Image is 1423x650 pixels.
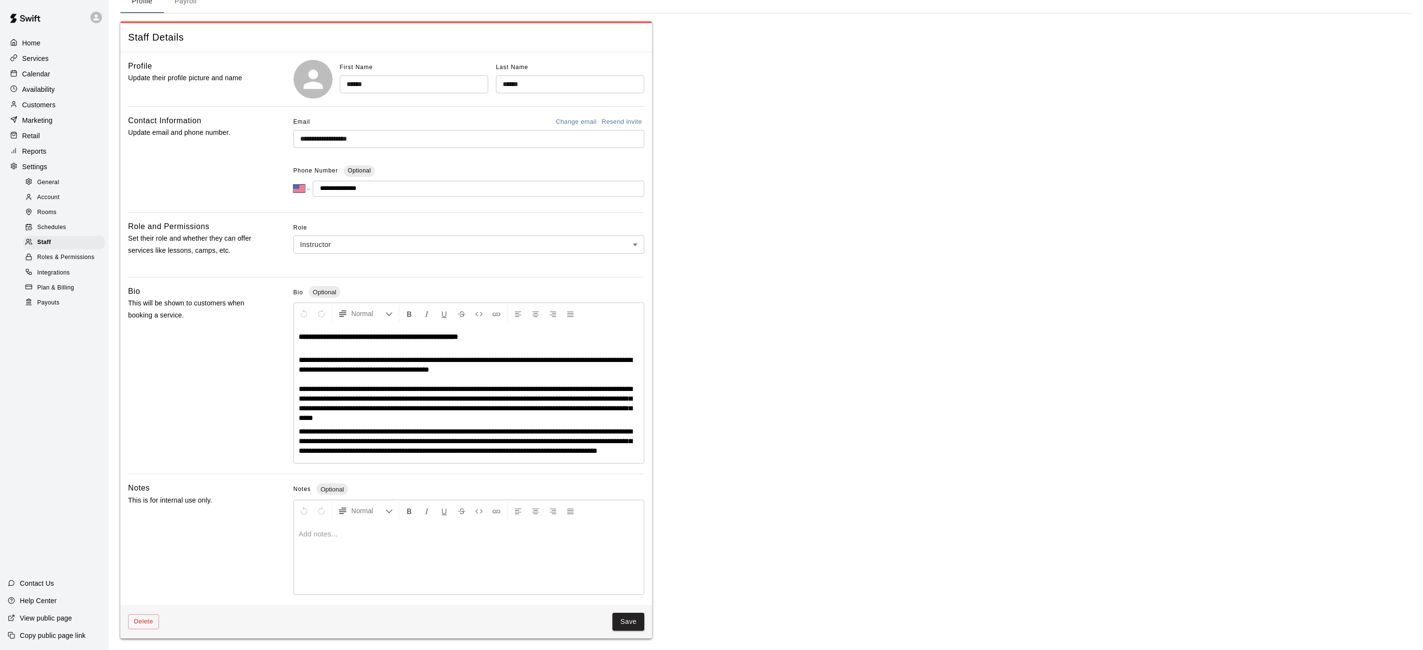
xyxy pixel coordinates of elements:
[128,72,262,84] p: Update their profile picture and name
[23,296,105,310] div: Payouts
[23,295,109,310] a: Payouts
[22,85,55,94] p: Availability
[37,178,59,188] span: General
[453,305,470,322] button: Format Strikethrough
[8,36,101,50] a: Home
[488,502,505,520] button: Insert Link
[401,305,418,322] button: Format Bold
[545,502,561,520] button: Right Align
[293,235,644,253] div: Instructor
[22,38,41,48] p: Home
[612,613,644,631] button: Save
[23,221,105,234] div: Schedules
[128,494,262,506] p: This is for internal use only.
[340,64,373,71] span: First Name
[23,205,109,220] a: Rooms
[453,502,470,520] button: Format Strikethrough
[293,486,311,492] span: Notes
[527,305,544,322] button: Center Align
[562,502,579,520] button: Justify Align
[510,502,526,520] button: Left Align
[334,502,397,520] button: Formatting Options
[20,578,54,588] p: Contact Us
[20,631,86,640] p: Copy public page link
[401,502,418,520] button: Format Bold
[8,159,101,174] a: Settings
[8,129,101,143] div: Retail
[128,31,644,44] span: Staff Details
[22,100,56,110] p: Customers
[8,113,101,128] a: Marketing
[128,127,262,139] p: Update email and phone number.
[351,506,385,516] span: Normal
[128,232,262,257] p: Set their role and whether they can offer services like lessons, camps, etc.
[20,613,72,623] p: View public page
[23,176,105,189] div: General
[128,297,262,321] p: This will be shown to customers when booking a service.
[313,305,330,322] button: Redo
[348,167,371,174] span: Optional
[37,253,94,262] span: Roles & Permissions
[23,175,109,190] a: General
[419,305,435,322] button: Format Italics
[23,265,109,280] a: Integrations
[527,502,544,520] button: Center Align
[510,305,526,322] button: Left Align
[309,289,340,296] span: Optional
[23,281,105,295] div: Plan & Billing
[293,163,338,179] span: Phone Number
[471,305,487,322] button: Insert Code
[553,115,599,130] button: Change email
[419,502,435,520] button: Format Italics
[293,289,303,296] span: Bio
[293,220,644,236] span: Role
[8,82,101,97] div: Availability
[8,144,101,159] a: Reports
[20,596,57,606] p: Help Center
[488,305,505,322] button: Insert Link
[23,220,109,235] a: Schedules
[8,67,101,81] a: Calendar
[37,223,66,232] span: Schedules
[22,131,40,141] p: Retail
[22,116,53,125] p: Marketing
[37,298,59,308] span: Payouts
[496,64,528,71] span: Last Name
[22,54,49,63] p: Services
[128,614,159,629] button: Delete
[296,305,312,322] button: Undo
[37,268,70,278] span: Integrations
[296,502,312,520] button: Undo
[436,305,452,322] button: Format Underline
[37,193,59,202] span: Account
[562,305,579,322] button: Justify Align
[8,51,101,66] a: Services
[128,285,140,298] h6: Bio
[351,309,385,318] span: Normal
[23,250,109,265] a: Roles & Permissions
[22,162,47,172] p: Settings
[317,486,348,493] span: Optional
[128,482,150,494] h6: Notes
[8,98,101,112] a: Customers
[23,190,109,205] a: Account
[37,238,51,247] span: Staff
[128,115,202,127] h6: Contact Information
[128,220,209,233] h6: Role and Permissions
[23,191,105,204] div: Account
[599,115,644,130] button: Resend invite
[471,502,487,520] button: Insert Code
[436,502,452,520] button: Format Underline
[334,305,397,322] button: Formatting Options
[23,206,105,219] div: Rooms
[23,266,105,280] div: Integrations
[22,146,46,156] p: Reports
[37,283,74,293] span: Plan & Billing
[23,235,109,250] a: Staff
